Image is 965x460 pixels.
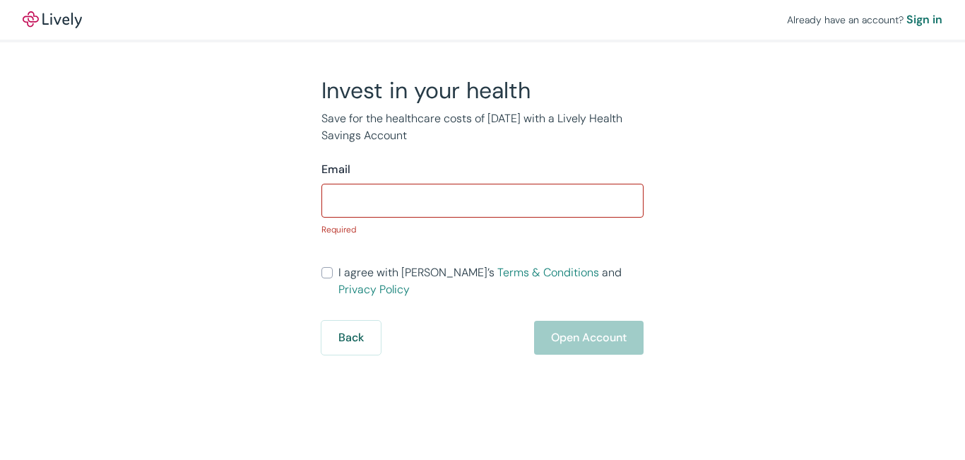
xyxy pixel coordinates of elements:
img: Lively [23,11,82,28]
a: Sign in [906,11,942,28]
button: Back [321,321,381,355]
h2: Invest in your health [321,76,644,105]
span: I agree with [PERSON_NAME]’s and [338,264,644,298]
label: Email [321,161,350,178]
p: Required [321,223,644,236]
a: Terms & Conditions [497,265,599,280]
div: Already have an account? [787,11,942,28]
p: Save for the healthcare costs of [DATE] with a Lively Health Savings Account [321,110,644,144]
a: LivelyLively [23,11,82,28]
a: Privacy Policy [338,282,410,297]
